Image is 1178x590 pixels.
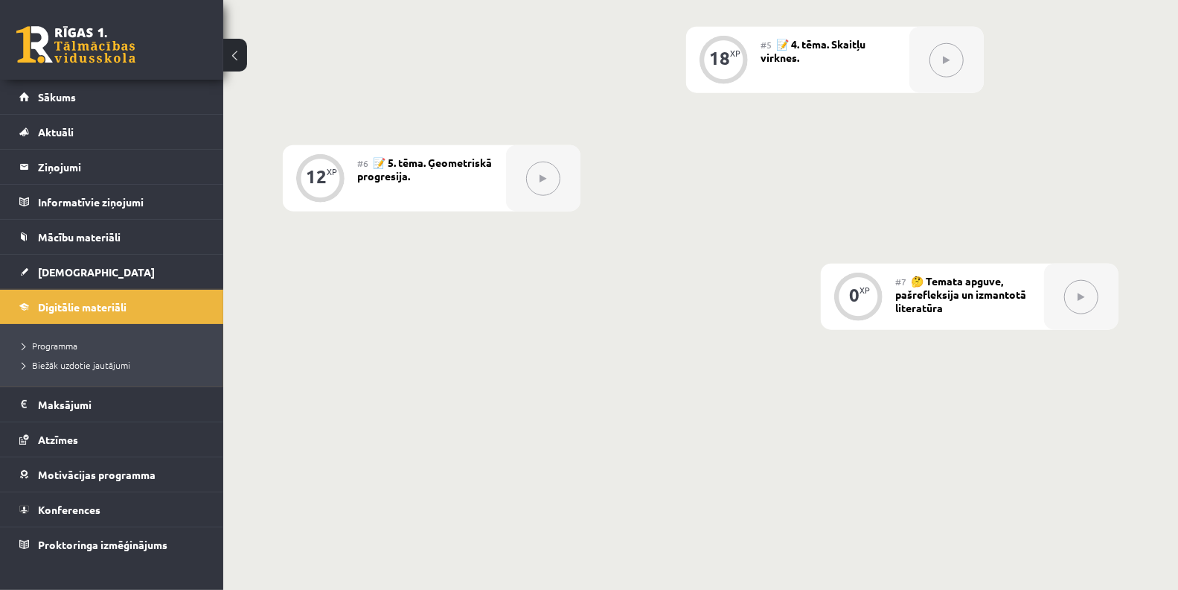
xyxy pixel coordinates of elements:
div: 0 [849,288,860,302]
span: Biežāk uzdotie jautājumi [22,359,130,371]
div: XP [860,286,870,294]
a: Biežāk uzdotie jautājumi [22,358,208,372]
span: Atzīmes [38,433,78,446]
div: 18 [709,51,730,65]
a: Ziņojumi [19,150,205,184]
a: Rīgas 1. Tālmācības vidusskola [16,26,135,63]
div: XP [730,49,740,57]
span: Konferences [38,503,100,516]
a: Konferences [19,492,205,527]
a: Programma [22,339,208,352]
div: XP [327,168,337,176]
span: Digitālie materiāli [38,300,127,314]
a: Motivācijas programma [19,457,205,492]
span: Aktuāli [38,125,74,139]
legend: Informatīvie ziņojumi [38,185,205,219]
span: Mācību materiāli [38,230,121,244]
span: #5 [761,39,772,51]
span: Programma [22,340,77,352]
a: Informatīvie ziņojumi [19,185,205,219]
a: [DEMOGRAPHIC_DATA] [19,255,205,289]
a: Mācību materiāli [19,220,205,254]
span: Sākums [38,90,76,104]
a: Digitālie materiāli [19,290,205,324]
span: #6 [357,157,368,169]
span: #7 [895,276,906,288]
span: 📝 4. tēma. Skaitļu virknes. [761,37,865,64]
span: 🤔 Temata apguve, pašrefleksija un izmantotā literatūra [895,274,1026,314]
a: Atzīmes [19,422,205,457]
a: Proktoringa izmēģinājums [19,527,205,562]
div: 12 [306,170,327,183]
span: [DEMOGRAPHIC_DATA] [38,265,155,279]
a: Sākums [19,80,205,114]
a: Maksājumi [19,387,205,422]
legend: Maksājumi [38,387,205,422]
span: 📝 5. tēma. Ģeometriskā progresija. [357,156,492,183]
legend: Ziņojumi [38,150,205,184]
a: Aktuāli [19,115,205,149]
span: Motivācijas programma [38,468,156,481]
span: Proktoringa izmēģinājums [38,538,167,551]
